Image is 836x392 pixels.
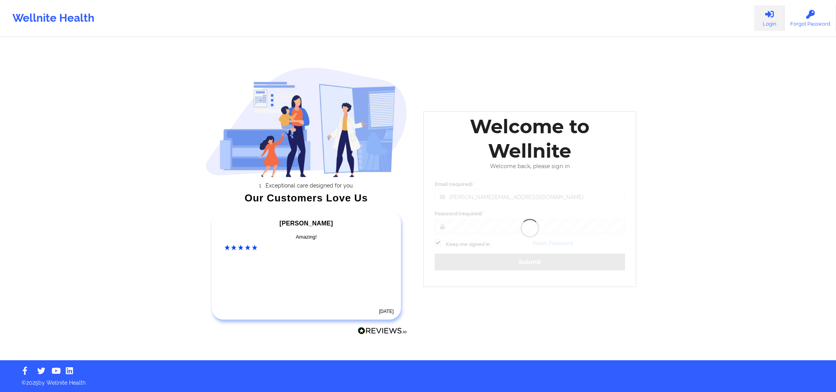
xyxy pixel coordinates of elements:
[358,327,407,335] img: Reviews.io Logo
[279,220,333,227] span: [PERSON_NAME]
[358,327,407,337] a: Reviews.io Logo
[206,194,408,202] div: Our Customers Love Us
[379,309,394,314] time: [DATE]
[785,5,836,31] a: Forgot Password
[16,373,820,387] p: © 2025 by Wellnite Health
[206,67,408,177] img: wellnite-auth-hero_200.c722682e.png
[224,233,389,241] div: Amazing!
[429,163,630,170] div: Welcome back, please sign in
[754,5,785,31] a: Login
[429,114,630,163] div: Welcome to Wellnite
[212,182,407,189] li: Exceptional care designed for you.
